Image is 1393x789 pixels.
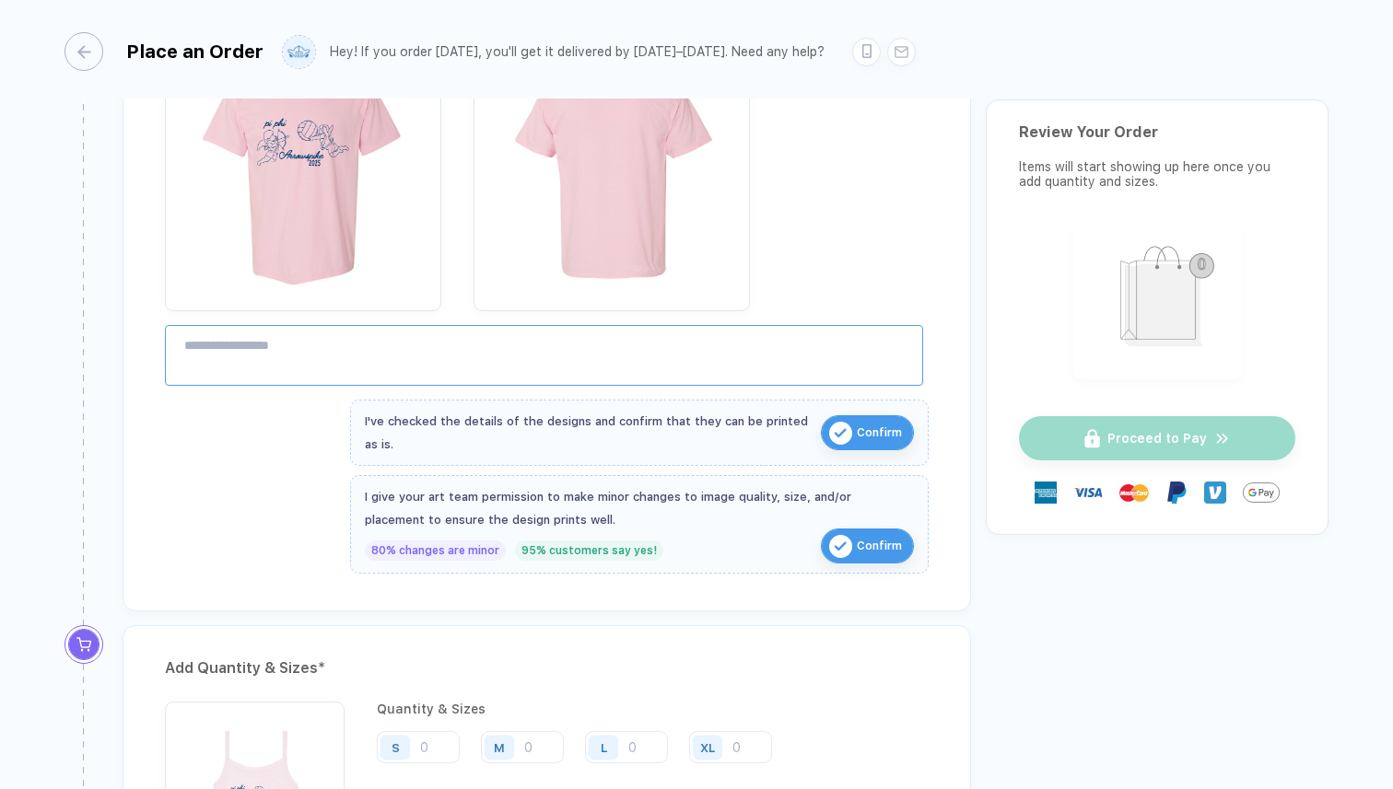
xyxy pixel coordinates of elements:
[829,422,852,445] img: icon
[821,528,914,563] button: iconConfirm
[821,415,914,450] button: iconConfirm
[283,36,315,68] img: user profile
[174,34,432,292] img: 2b13c446-a010-4ac4-8d5f-39bee038eab0_nt_front_1756705045979.jpg
[1165,482,1188,504] img: Paypal
[857,531,902,561] span: Confirm
[126,41,263,63] div: Place an Order
[365,410,812,456] div: I've checked the details of the designs and confirm that they can be printed as is.
[365,540,506,561] div: 80% changes are minor
[700,740,715,754] div: XL
[1019,123,1295,141] div: Review Your Order
[365,485,914,531] div: I give your art team permission to make minor changes to image quality, size, and/or placement to...
[377,702,786,716] div: Quantity & Sizes
[857,418,902,447] span: Confirm
[1204,482,1226,504] img: Venmo
[1073,478,1103,507] img: visa
[330,44,825,60] div: Hey! If you order [DATE], you'll get it delivered by [DATE]–[DATE]. Need any help?
[392,740,400,754] div: S
[494,740,505,754] div: M
[1019,159,1295,189] div: Items will start showing up here once you add quantity and sizes.
[483,34,741,292] img: 2b13c446-a010-4ac4-8d5f-39bee038eab0_nt_back_1756705045981.jpg
[165,654,929,683] div: Add Quantity & Sizes
[829,535,852,558] img: icon
[1035,482,1057,504] img: express
[601,740,607,754] div: L
[1082,234,1234,367] img: shopping_bag.png
[515,540,663,561] div: 95% customers say yes!
[1243,474,1280,511] img: GPay
[1119,478,1149,507] img: master-card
